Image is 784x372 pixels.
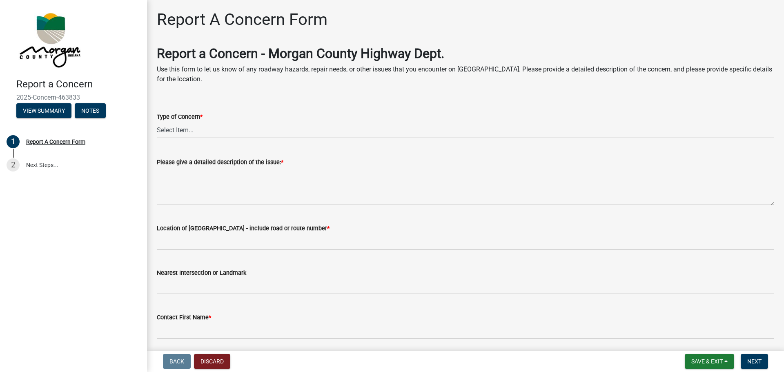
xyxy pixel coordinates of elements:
[16,94,131,101] span: 2025-Concern-463833
[75,108,106,114] wm-modal-confirm: Notes
[157,10,327,29] h1: Report A Concern Form
[157,270,246,276] label: Nearest Intersection or Landmark
[691,358,723,365] span: Save & Exit
[741,354,768,369] button: Next
[685,354,734,369] button: Save & Exit
[7,135,20,148] div: 1
[75,103,106,118] button: Notes
[169,358,184,365] span: Back
[16,103,71,118] button: View Summary
[26,139,85,145] div: Report A Concern Form
[157,226,330,232] label: Location of [GEOGRAPHIC_DATA] - include road or route number
[194,354,230,369] button: Discard
[16,78,140,90] h4: Report a Concern
[16,9,82,70] img: Morgan County, Indiana
[157,114,203,120] label: Type of Concern
[163,354,191,369] button: Back
[7,158,20,172] div: 2
[157,315,211,321] label: Contact First Name
[157,65,774,84] p: Use this form to let us know of any roadway hazards, repair needs, or other issues that you encou...
[157,46,444,61] strong: Report a Concern - Morgan County Highway Dept.
[16,108,71,114] wm-modal-confirm: Summary
[157,160,283,165] label: Please give a detailed description of the issue:
[747,358,762,365] span: Next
